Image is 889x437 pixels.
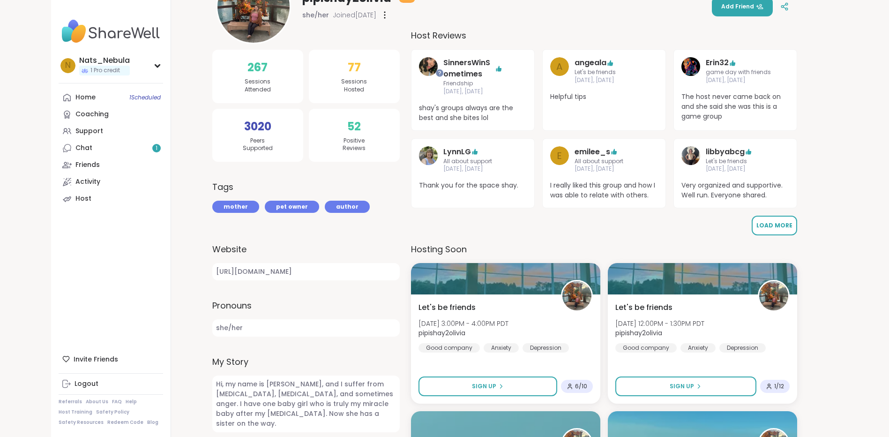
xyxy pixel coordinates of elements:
[443,57,495,80] a: SinnersWinSometimes
[59,351,163,368] div: Invite Friends
[562,281,591,310] img: pipishay2olivia
[59,106,163,123] a: Coaching
[129,94,161,101] span: 1 Scheduled
[550,57,569,84] a: a
[721,2,763,11] span: Add Friend
[575,158,634,166] span: All about support
[126,399,137,405] a: Help
[86,399,108,405] a: About Us
[615,343,677,353] div: Good company
[575,68,634,76] span: Let's be friends
[706,146,745,158] a: libbyabcg
[75,143,92,153] div: Chat
[681,146,700,173] a: libbyabcg
[706,158,765,166] span: Let's be friends
[706,68,771,76] span: game day with friends
[212,299,400,312] label: Pronouns
[212,376,400,432] span: Hi, my name is [PERSON_NAME], and I suffer from [MEDICAL_DATA], [MEDICAL_DATA], and sometimes ang...
[59,409,92,415] a: Host Training
[411,243,797,256] h3: Hosting Soon
[681,57,700,84] a: Erin32
[681,146,700,165] img: libbyabcg
[347,118,361,135] span: 52
[418,343,480,353] div: Good company
[443,165,502,173] span: [DATE], [DATE]
[443,146,471,158] a: LynnLG
[75,127,103,136] div: Support
[681,181,789,200] span: Very organized and supportive. Well run. Everyone shared.
[706,165,765,173] span: [DATE], [DATE]
[550,181,658,200] span: I really liked this group and how I was able to relate with others.
[212,319,400,337] span: she/her
[75,379,98,389] div: Logout
[65,60,71,72] span: N
[59,190,163,207] a: Host
[90,67,120,75] span: 1 Pro credit
[759,281,788,310] img: pipishay2olivia
[418,377,557,396] button: Sign Up
[59,123,163,140] a: Support
[443,158,502,166] span: All about support
[419,146,438,173] a: LynnLG
[333,10,376,20] span: Joined [DATE]
[443,80,502,88] span: Friendship
[75,177,100,187] div: Activity
[212,263,400,280] a: [URL][DOMAIN_NAME]
[212,181,233,193] h3: Tags
[348,59,361,76] span: 77
[247,59,268,76] span: 267
[59,89,163,106] a: Home1Scheduled
[523,343,569,353] div: Depression
[75,110,109,119] div: Coaching
[224,203,248,211] span: mother
[96,409,129,415] a: Safety Policy
[107,419,143,426] a: Redeem Code
[436,69,443,77] iframe: Spotlight
[59,140,163,157] a: Chat1
[59,173,163,190] a: Activity
[615,302,672,313] span: Let's be friends
[212,243,400,256] label: Website
[75,160,100,170] div: Friends
[75,194,91,203] div: Host
[615,319,704,328] span: [DATE] 12:00PM - 1:30PM PDT
[276,203,308,211] span: pet owner
[575,383,587,390] span: 6 / 10
[245,78,271,94] span: Sessions Attended
[575,57,606,68] a: angeala
[418,302,476,313] span: Let's be friends
[418,319,508,328] span: [DATE] 3:00PM - 4:00PM PDT
[550,146,569,173] a: e
[418,328,465,338] b: pipishay2olivia
[575,165,634,173] span: [DATE], [DATE]
[615,377,756,396] button: Sign Up
[756,221,792,229] span: Load More
[112,399,122,405] a: FAQ
[79,55,130,66] div: Nats_Nebula
[75,93,96,102] div: Home
[680,343,716,353] div: Anxiety
[59,376,163,392] a: Logout
[212,355,400,368] label: My Story
[419,57,438,76] img: SinnersWinSometimes
[59,399,82,405] a: Referrals
[550,92,658,102] span: Helpful tips
[774,383,784,390] span: 1 / 12
[59,419,104,426] a: Safety Resources
[156,144,157,152] span: 1
[244,118,271,135] span: 3020
[719,343,766,353] div: Depression
[706,57,729,68] a: Erin32
[419,146,438,165] img: LynnLG
[341,78,367,94] span: Sessions Hosted
[147,419,158,426] a: Blog
[681,57,700,76] img: Erin32
[302,10,329,20] span: she/her
[419,57,438,96] a: SinnersWinSometimes
[419,103,527,123] span: shay's groups always are the best and she bites lol
[336,203,359,211] span: author
[59,157,163,173] a: Friends
[419,181,527,190] span: Thank you for the space shay.
[681,92,789,121] span: The host never came back on and she said she was this is a game group
[615,328,662,338] b: pipishay2olivia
